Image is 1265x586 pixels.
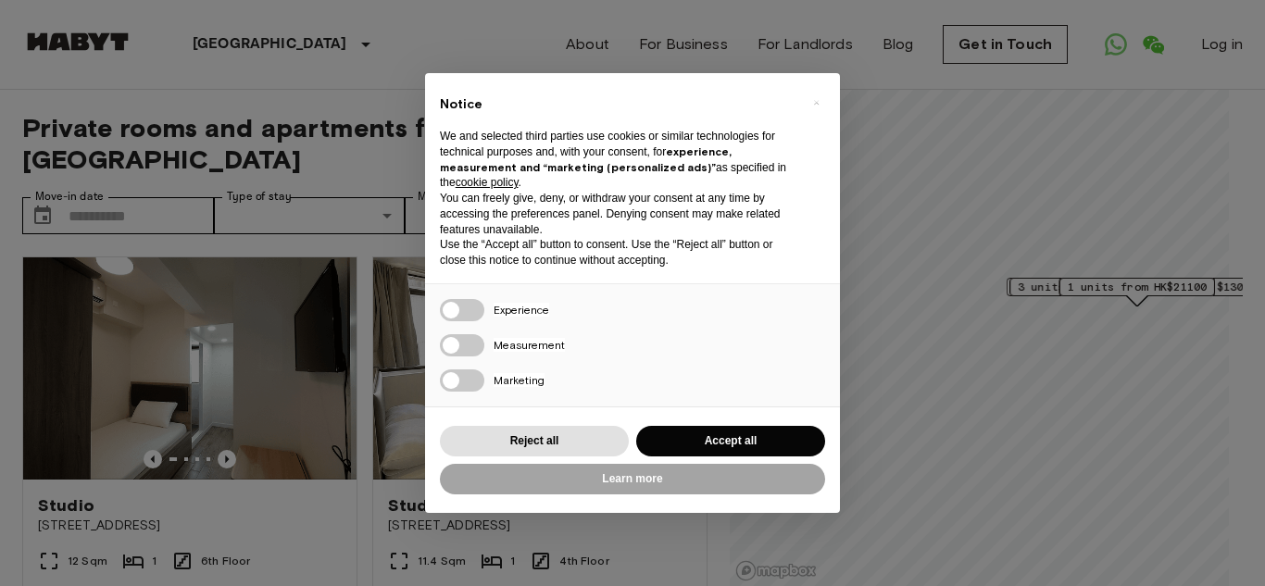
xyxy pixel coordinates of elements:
[440,191,795,237] p: You can freely give, deny, or withdraw your consent at any time by accessing the preferences pane...
[440,237,795,268] p: Use the “Accept all” button to consent. Use the “Reject all” button or close this notice to conti...
[801,88,831,118] button: Close this notice
[440,144,732,174] strong: experience, measurement and “marketing (personalized ads)”
[440,95,795,114] h2: Notice
[636,426,825,456] button: Accept all
[813,92,820,114] span: ×
[456,176,519,189] a: cookie policy
[494,338,565,352] span: Measurement
[440,464,825,494] button: Learn more
[494,373,545,387] span: Marketing
[494,303,549,317] span: Experience
[440,426,629,456] button: Reject all
[440,129,795,191] p: We and selected third parties use cookies or similar technologies for technical purposes and, wit...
